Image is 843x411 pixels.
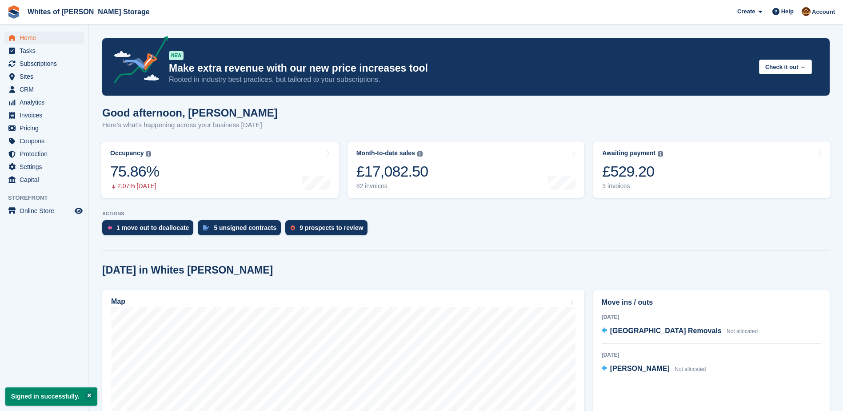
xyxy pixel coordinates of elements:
[169,51,184,60] div: NEW
[602,162,663,181] div: £529.20
[73,205,84,216] a: Preview store
[169,75,752,85] p: Rooted in industry best practices, but tailored to your subscriptions.
[737,7,755,16] span: Create
[4,122,84,134] a: menu
[602,182,663,190] div: 3 invoices
[610,327,722,334] span: [GEOGRAPHIC_DATA] Removals
[20,122,73,134] span: Pricing
[4,161,84,173] a: menu
[101,141,339,198] a: Occupancy 75.86% 2.07% [DATE]
[102,264,273,276] h2: [DATE] in Whites [PERSON_NAME]
[20,44,73,57] span: Tasks
[20,148,73,160] span: Protection
[727,328,758,334] span: Not allocated
[356,162,428,181] div: £17,082.50
[102,220,198,240] a: 1 move out to deallocate
[602,326,758,337] a: [GEOGRAPHIC_DATA] Removals Not allocated
[110,182,159,190] div: 2.07% [DATE]
[4,173,84,186] a: menu
[4,205,84,217] a: menu
[102,120,278,130] p: Here's what's happening across your business [DATE]
[4,109,84,121] a: menu
[20,109,73,121] span: Invoices
[110,162,159,181] div: 75.86%
[110,149,144,157] div: Occupancy
[4,44,84,57] a: menu
[198,220,285,240] a: 5 unsigned contracts
[285,220,372,240] a: 9 prospects to review
[417,151,423,157] img: icon-info-grey-7440780725fd019a000dd9b08b2336e03edf1995a4989e88bcd33f0948082b44.svg
[20,70,73,83] span: Sites
[20,32,73,44] span: Home
[602,149,655,157] div: Awaiting payment
[20,135,73,147] span: Coupons
[593,141,831,198] a: Awaiting payment £529.20 3 invoices
[602,313,821,321] div: [DATE]
[169,62,752,75] p: Make extra revenue with our new price increases tool
[348,141,585,198] a: Month-to-date sales £17,082.50 82 invoices
[102,211,830,217] p: ACTIONS
[675,366,706,372] span: Not allocated
[602,351,821,359] div: [DATE]
[8,193,88,202] span: Storefront
[602,297,821,308] h2: Move ins / outs
[4,96,84,109] a: menu
[5,387,97,406] p: Signed in successfully.
[203,225,209,230] img: contract_signature_icon-13c848040528278c33f63329250d36e43548de30e8caae1d1a13099fd9432cc5.svg
[4,57,84,70] a: menu
[20,161,73,173] span: Settings
[291,225,295,230] img: prospect-51fa495bee0391a8d652442698ab0144808aea92771e9ea1ae160a38d050c398.svg
[759,60,812,74] button: Check it out →
[4,32,84,44] a: menu
[602,363,706,375] a: [PERSON_NAME] Not allocated
[356,182,428,190] div: 82 invoices
[4,148,84,160] a: menu
[20,96,73,109] span: Analytics
[658,151,663,157] img: icon-info-grey-7440780725fd019a000dd9b08b2336e03edf1995a4989e88bcd33f0948082b44.svg
[106,36,168,87] img: price-adjustments-announcement-icon-8257ccfd72463d97f412b2fc003d46551f7dbcb40ab6d574587a9cd5c0d94...
[812,8,835,16] span: Account
[146,151,151,157] img: icon-info-grey-7440780725fd019a000dd9b08b2336e03edf1995a4989e88bcd33f0948082b44.svg
[24,4,153,19] a: Whites of [PERSON_NAME] Storage
[20,205,73,217] span: Online Store
[20,83,73,96] span: CRM
[4,83,84,96] a: menu
[20,173,73,186] span: Capital
[4,135,84,147] a: menu
[20,57,73,70] span: Subscriptions
[610,365,670,372] span: [PERSON_NAME]
[102,107,278,119] h1: Good afternoon, [PERSON_NAME]
[300,224,363,231] div: 9 prospects to review
[781,7,794,16] span: Help
[7,5,20,19] img: stora-icon-8386f47178a22dfd0bd8f6a31ec36ba5ce8667c1dd55bd0f319d3a0aa187defe.svg
[108,225,112,230] img: move_outs_to_deallocate_icon-f764333ba52eb49d3ac5e1228854f67142a1ed5810a6f6cc68b1a99e826820c5.svg
[356,149,415,157] div: Month-to-date sales
[4,70,84,83] a: menu
[802,7,811,16] img: Eddie White
[111,298,125,306] h2: Map
[214,224,276,231] div: 5 unsigned contracts
[116,224,189,231] div: 1 move out to deallocate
